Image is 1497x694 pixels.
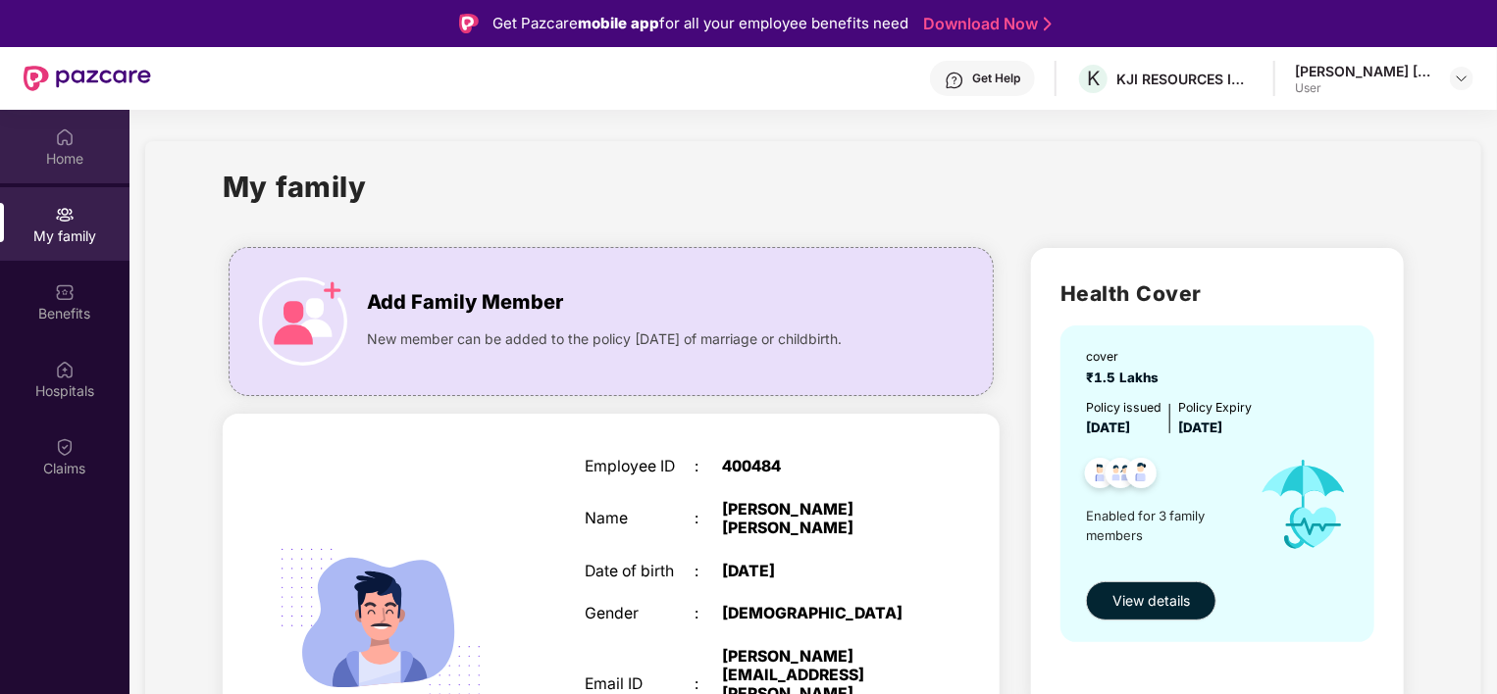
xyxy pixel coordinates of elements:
span: [DATE] [1086,420,1130,435]
div: : [695,510,722,528]
div: KJI RESOURCES INDIA PRIVATE LIMITED [1116,70,1254,88]
div: : [695,605,722,623]
img: New Pazcare Logo [24,66,151,91]
div: Get Help [972,71,1020,86]
img: Logo [459,14,479,33]
img: svg+xml;base64,PHN2ZyBpZD0iQ2xhaW0iIHhtbG5zPSJodHRwOi8vd3d3LnczLm9yZy8yMDAwL3N2ZyIgd2lkdGg9IjIwIi... [55,437,75,457]
div: Policy issued [1086,398,1161,417]
img: svg+xml;base64,PHN2ZyBpZD0iSGVscC0zMngzMiIgeG1sbnM9Imh0dHA6Ly93d3cudzMub3JnLzIwMDAvc3ZnIiB3aWR0aD... [945,71,964,90]
h1: My family [223,165,367,209]
img: svg+xml;base64,PHN2ZyBpZD0iSG9zcGl0YWxzIiB4bWxucz0iaHR0cDovL3d3dy53My5vcmcvMjAwMC9zdmciIHdpZHRoPS... [55,360,75,379]
img: icon [1242,438,1366,571]
img: svg+xml;base64,PHN2ZyB4bWxucz0iaHR0cDovL3d3dy53My5vcmcvMjAwMC9zdmciIHdpZHRoPSI0OC45MTUiIGhlaWdodD... [1097,452,1145,500]
div: [PERSON_NAME] [PERSON_NAME] [722,501,914,538]
div: cover [1086,347,1166,366]
img: icon [259,277,347,366]
div: Email ID [585,675,695,694]
img: svg+xml;base64,PHN2ZyB4bWxucz0iaHR0cDovL3d3dy53My5vcmcvMjAwMC9zdmciIHdpZHRoPSI0OC45NDMiIGhlaWdodD... [1076,452,1124,500]
span: K [1087,67,1100,90]
span: View details [1112,590,1190,612]
span: New member can be added to the policy [DATE] of marriage or childbirth. [367,328,842,350]
img: svg+xml;base64,PHN2ZyB3aWR0aD0iMjAiIGhlaWdodD0iMjAiIHZpZXdCb3g9IjAgMCAyMCAyMCIgZmlsbD0ibm9uZSIgeG... [55,205,75,224]
div: Employee ID [585,458,695,476]
div: [DATE] [722,563,914,581]
div: 400484 [722,458,914,476]
img: svg+xml;base64,PHN2ZyBpZD0iQmVuZWZpdHMiIHhtbG5zPSJodHRwOi8vd3d3LnczLm9yZy8yMDAwL3N2ZyIgd2lkdGg9Ij... [55,282,75,302]
img: svg+xml;base64,PHN2ZyBpZD0iSG9tZSIgeG1sbnM9Imh0dHA6Ly93d3cudzMub3JnLzIwMDAvc3ZnIiB3aWR0aD0iMjAiIG... [55,127,75,147]
div: Date of birth [585,563,695,581]
img: svg+xml;base64,PHN2ZyBpZD0iRHJvcGRvd24tMzJ4MzIiIHhtbG5zPSJodHRwOi8vd3d3LnczLm9yZy8yMDAwL3N2ZyIgd2... [1454,71,1470,86]
a: Download Now [923,14,1046,34]
span: [DATE] [1178,420,1222,435]
img: Stroke [1044,14,1052,34]
div: Gender [585,605,695,623]
span: Enabled for 3 family members [1086,506,1242,546]
h2: Health Cover [1060,277,1374,310]
div: : [695,458,722,476]
div: Policy Expiry [1178,398,1252,417]
div: Get Pazcare for all your employee benefits need [492,12,908,35]
div: : [695,675,722,694]
img: svg+xml;base64,PHN2ZyB4bWxucz0iaHR0cDovL3d3dy53My5vcmcvMjAwMC9zdmciIHdpZHRoPSI0OC45NDMiIGhlaWdodD... [1117,452,1165,500]
div: : [695,563,722,581]
strong: mobile app [578,14,659,32]
span: Add Family Member [367,287,563,318]
div: [PERSON_NAME] [PERSON_NAME] [1295,62,1432,80]
div: Name [585,510,695,528]
div: [DEMOGRAPHIC_DATA] [722,605,914,623]
span: ₹1.5 Lakhs [1086,370,1166,385]
button: View details [1086,581,1216,620]
div: User [1295,80,1432,96]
